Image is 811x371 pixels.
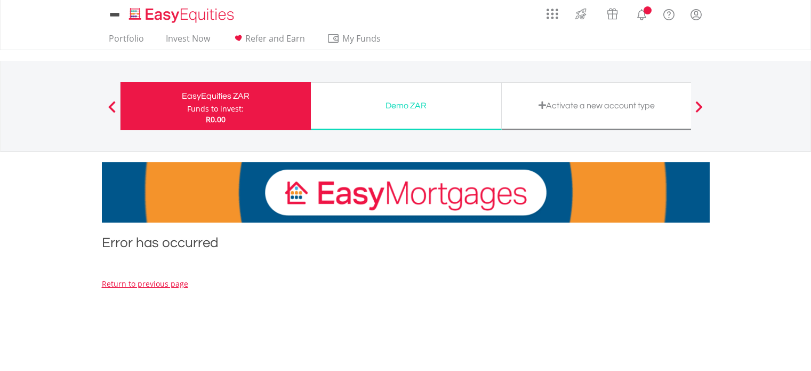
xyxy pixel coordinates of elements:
[102,233,710,257] h1: Error has occurred
[125,3,238,24] a: Home page
[228,33,309,50] a: Refer and Earn
[102,162,710,223] img: EasyMortage Promotion Banner
[572,5,590,22] img: thrive-v2.svg
[162,33,214,50] a: Invest Now
[127,89,304,104] div: EasyEquities ZAR
[105,33,148,50] a: Portfolio
[604,5,621,22] img: vouchers-v2.svg
[597,3,628,22] a: Vouchers
[102,279,188,289] a: Return to previous page
[206,114,226,124] span: R0.00
[547,8,558,20] img: grid-menu-icon.svg
[245,33,305,44] span: Refer and Earn
[508,98,686,113] div: Activate a new account type
[682,3,710,26] a: My Profile
[540,3,565,20] a: AppsGrid
[655,3,682,24] a: FAQ's and Support
[127,6,238,24] img: EasyEquities_Logo.png
[317,98,495,113] div: Demo ZAR
[628,3,655,24] a: Notifications
[327,31,397,45] span: My Funds
[187,104,244,114] div: Funds to invest:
